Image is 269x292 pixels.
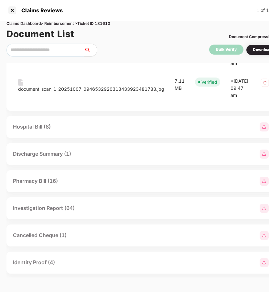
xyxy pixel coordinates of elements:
[231,78,249,99] div: *[DATE] 09:47 am
[6,27,74,41] h1: Document List
[13,123,51,131] div: Hospital Bill (8)
[13,150,71,158] div: Discharge Summary (1)
[18,86,164,93] div: document_scan_1_20251007_0946532920313433923481783.jpg
[260,258,269,267] img: svg+xml;base64,PHN2ZyBpZD0iR3JvdXBfMjg4MTMiIGRhdGEtbmFtZT0iR3JvdXAgMjg4MTMiIHhtbG5zPSJodHRwOi8vd3...
[13,231,67,239] div: Cancelled Cheque (1)
[17,7,63,14] div: Claims Reviews
[260,150,269,159] img: svg+xml;base64,PHN2ZyBpZD0iR3JvdXBfMjg4MTMiIGRhdGEtbmFtZT0iR3JvdXAgMjg4MTMiIHhtbG5zPSJodHRwOi8vd3...
[84,47,97,53] span: search
[175,78,185,92] div: 7.11 MB
[201,79,217,85] div: Verified
[18,79,23,86] img: svg+xml;base64,PHN2ZyB4bWxucz0iaHR0cDovL3d3dy53My5vcmcvMjAwMC9zdmciIHdpZHRoPSIxNiIgaGVpZ2h0PSIyMC...
[256,7,269,14] div: 1 of 1
[13,204,75,212] div: Investigation Report (64)
[260,177,269,186] img: svg+xml;base64,PHN2ZyBpZD0iR3JvdXBfMjg4MTMiIGRhdGEtbmFtZT0iR3JvdXAgMjg4MTMiIHhtbG5zPSJodHRwOi8vd3...
[84,44,97,57] button: search
[13,258,55,266] div: Identity Proof (4)
[216,47,237,53] div: Bulk Verify
[13,177,58,185] div: Pharmacy Bill (16)
[260,231,269,240] img: svg+xml;base64,PHN2ZyBpZD0iR3JvdXBfMjg4MTMiIGRhdGEtbmFtZT0iR3JvdXAgMjg4MTMiIHhtbG5zPSJodHRwOi8vd3...
[260,204,269,213] img: svg+xml;base64,PHN2ZyBpZD0iR3JvdXBfMjg4MTMiIGRhdGEtbmFtZT0iR3JvdXAgMjg4MTMiIHhtbG5zPSJodHRwOi8vd3...
[260,122,269,131] img: svg+xml;base64,PHN2ZyBpZD0iR3JvdXBfMjg4MTMiIGRhdGEtbmFtZT0iR3JvdXAgMjg4MTMiIHhtbG5zPSJodHRwOi8vd3...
